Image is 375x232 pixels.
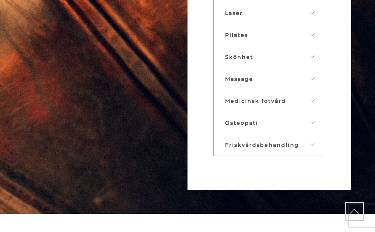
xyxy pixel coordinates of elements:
[214,2,325,24] a: Laser
[214,24,325,46] a: Pilates
[214,134,325,156] a: Friskvårdsbehandling
[225,142,299,148] span: Friskvårdsbehandling
[214,90,325,112] a: Medicinsk fotvård
[225,32,248,38] span: Pilates
[225,98,286,104] span: Medicinsk fotvård
[214,46,325,68] a: Skönhet
[214,112,325,134] a: Osteopati
[225,76,253,82] span: Massage
[225,120,258,126] span: Osteopati
[214,68,325,90] a: Massage
[225,54,253,60] span: Skönhet
[225,10,243,16] span: Laser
